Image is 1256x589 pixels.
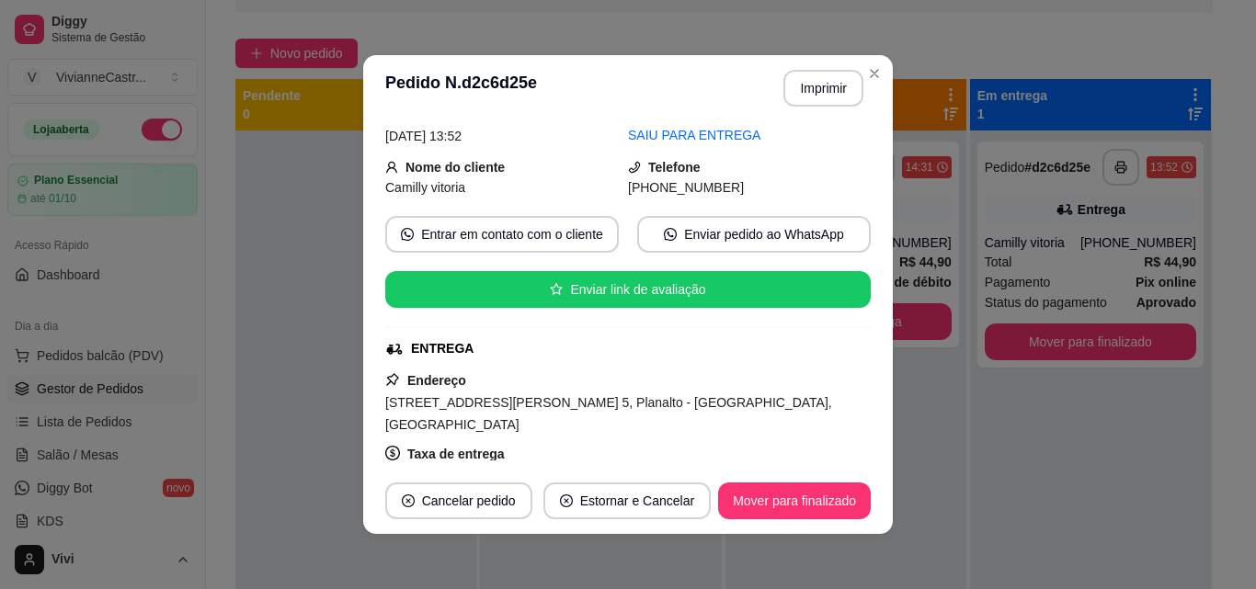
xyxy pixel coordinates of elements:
[405,160,505,175] strong: Nome do cliente
[550,283,563,296] span: star
[543,482,712,519] button: close-circleEstornar e Cancelar
[628,161,641,174] span: phone
[648,160,701,175] strong: Telefone
[783,70,863,107] button: Imprimir
[560,494,573,507] span: close-circle
[385,70,537,107] h3: Pedido N. d2c6d25e
[718,482,871,519] button: Mover para finalizado
[401,228,414,241] span: whats-app
[385,216,619,253] button: whats-appEntrar em contato com o cliente
[385,372,400,387] span: pushpin
[411,339,474,358] div: ENTREGA
[385,180,465,195] span: Camilly vitoria
[637,216,871,253] button: whats-appEnviar pedido ao WhatsApp
[402,494,415,507] span: close-circle
[385,129,462,143] span: [DATE] 13:52
[407,373,466,388] strong: Endereço
[385,271,871,308] button: starEnviar link de avaliação
[385,395,832,432] span: [STREET_ADDRESS][PERSON_NAME] 5, Planalto - [GEOGRAPHIC_DATA], [GEOGRAPHIC_DATA]
[628,126,871,145] div: SAIU PARA ENTREGA
[860,59,889,88] button: Close
[385,482,532,519] button: close-circleCancelar pedido
[385,161,398,174] span: user
[407,447,505,461] strong: Taxa de entrega
[628,180,744,195] span: [PHONE_NUMBER]
[664,228,677,241] span: whats-app
[385,446,400,460] span: dollar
